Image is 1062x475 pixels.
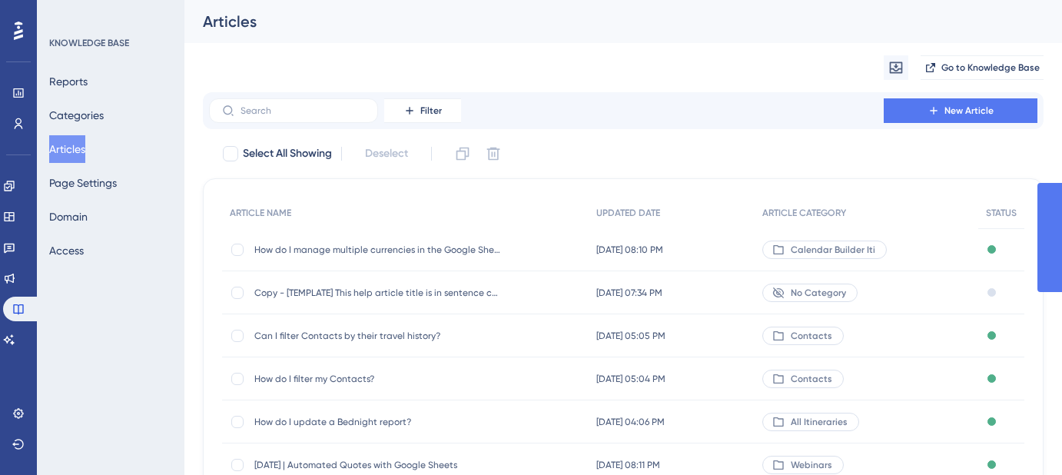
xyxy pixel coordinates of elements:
span: Select All Showing [243,144,332,163]
button: New Article [884,98,1037,123]
span: Filter [420,105,442,117]
span: Webinars [791,459,832,471]
button: Page Settings [49,169,117,197]
span: Calendar Builder Iti [791,244,875,256]
span: Contacts [791,330,832,342]
button: Access [49,237,84,264]
span: [DATE] 08:10 PM [596,244,663,256]
span: STATUS [986,207,1017,219]
span: [DATE] 08:11 PM [596,459,660,471]
button: Domain [49,203,88,231]
iframe: UserGuiding AI Assistant Launcher [997,414,1044,460]
span: Deselect [365,144,408,163]
span: Can I filter Contacts by their travel history? [254,330,500,342]
span: ARTICLE CATEGORY [762,207,846,219]
span: [DATE] | Automated Quotes with Google Sheets [254,459,500,471]
span: New Article [944,105,994,117]
span: How do I filter my Contacts? [254,373,500,385]
span: Copy - [TEMPLATE] This help article title is in sentence case? [254,287,500,299]
span: [DATE] 07:34 PM [596,287,662,299]
span: How do I update a Bednight report? [254,416,500,428]
button: Go to Knowledge Base [921,55,1044,80]
div: Articles [203,11,1005,32]
span: Contacts [791,373,832,385]
span: UPDATED DATE [596,207,660,219]
div: KNOWLEDGE BASE [49,37,129,49]
span: [DATE] 05:04 PM [596,373,665,385]
button: Articles [49,135,85,163]
button: Deselect [351,140,422,168]
span: [DATE] 05:05 PM [596,330,665,342]
span: No Category [791,287,846,299]
input: Search [241,105,365,116]
span: Go to Knowledge Base [941,61,1040,74]
button: Categories [49,101,104,129]
span: ARTICLE NAME [230,207,291,219]
button: Reports [49,68,88,95]
span: All Itineraries [791,416,848,428]
span: [DATE] 04:06 PM [596,416,665,428]
span: How do I manage multiple currencies in the Google Sheets Itinerary export? [254,244,500,256]
button: Filter [384,98,461,123]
